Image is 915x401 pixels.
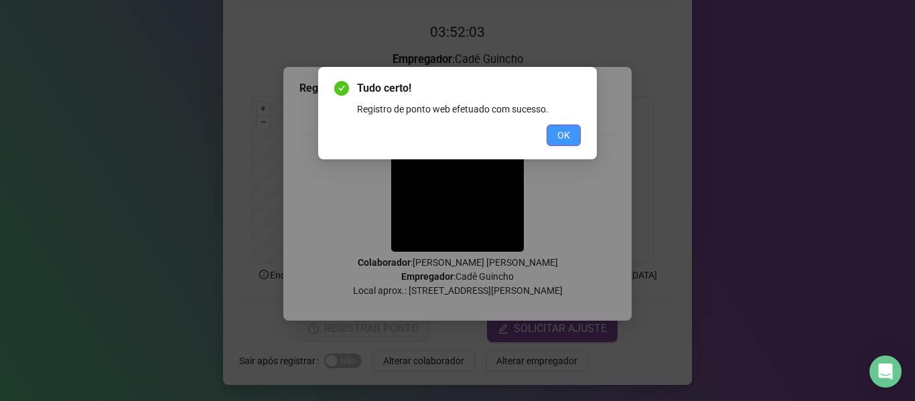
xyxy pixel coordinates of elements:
span: OK [557,128,570,143]
button: OK [547,125,581,146]
div: Open Intercom Messenger [869,355,902,388]
span: Tudo certo! [357,80,581,96]
span: check-circle [334,81,349,96]
div: Registro de ponto web efetuado com sucesso. [357,102,581,116]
